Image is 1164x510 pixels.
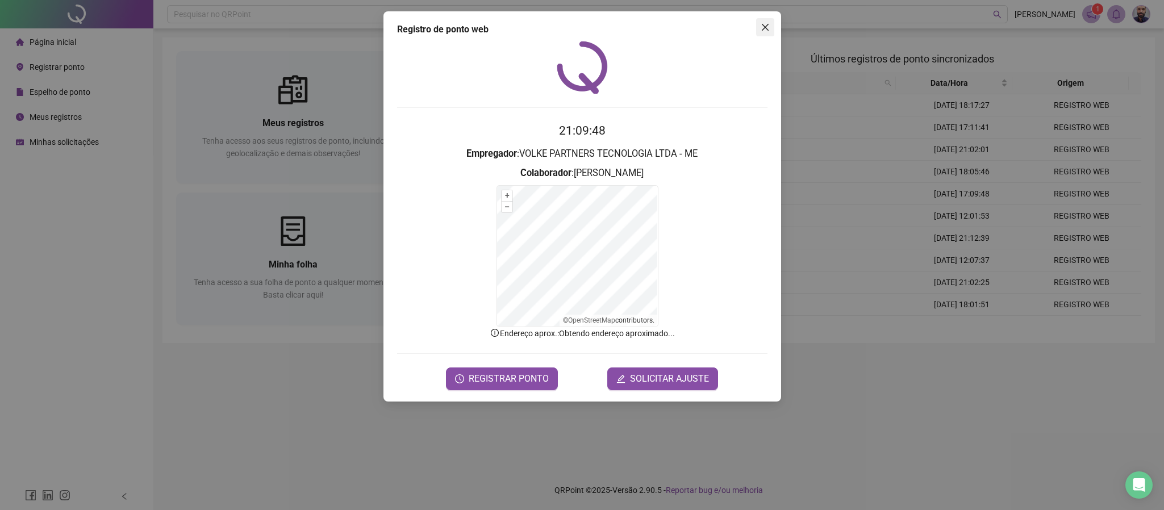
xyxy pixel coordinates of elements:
[469,372,549,386] span: REGISTRAR PONTO
[607,367,718,390] button: editSOLICITAR AJUSTE
[397,147,767,161] h3: : VOLKE PARTNERS TECNOLOGIA LTDA - ME
[466,148,517,159] strong: Empregador
[1125,471,1153,499] div: Open Intercom Messenger
[559,124,606,137] time: 21:09:48
[616,374,625,383] span: edit
[502,202,512,212] button: –
[563,316,654,324] li: © contributors.
[455,374,464,383] span: clock-circle
[490,328,500,338] span: info-circle
[397,166,767,181] h3: : [PERSON_NAME]
[557,41,608,94] img: QRPoint
[502,190,512,201] button: +
[520,168,571,178] strong: Colaborador
[397,23,767,36] div: Registro de ponto web
[756,18,774,36] button: Close
[397,327,767,340] p: Endereço aprox. : Obtendo endereço aproximado...
[568,316,615,324] a: OpenStreetMap
[446,367,558,390] button: REGISTRAR PONTO
[630,372,709,386] span: SOLICITAR AJUSTE
[761,23,770,32] span: close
